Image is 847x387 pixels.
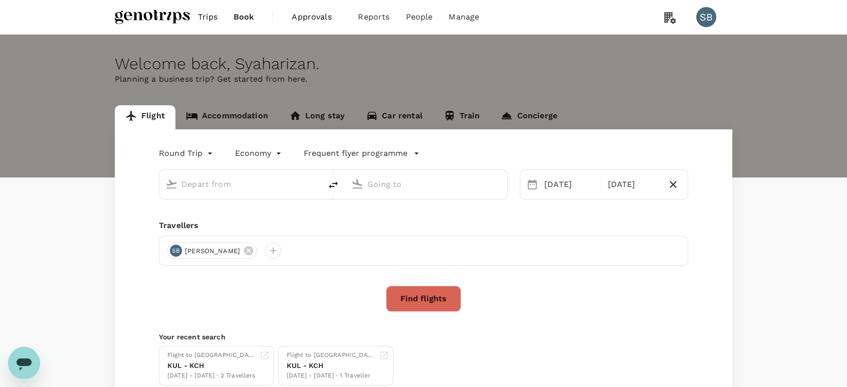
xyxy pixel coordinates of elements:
[433,105,491,129] a: Train
[367,176,486,192] input: Going to
[405,11,433,23] span: People
[235,145,284,161] div: Economy
[167,371,256,381] div: [DATE] - [DATE] · 2 Travellers
[167,360,256,371] div: KUL - KCH
[603,174,662,195] div: [DATE]
[314,183,316,185] button: Open
[175,105,279,129] a: Accommodation
[167,350,256,360] div: Flight to [GEOGRAPHIC_DATA]
[386,286,461,312] button: Find flights
[181,176,300,192] input: Depart from
[279,105,355,129] a: Long stay
[540,174,599,195] div: [DATE]
[287,371,375,381] div: [DATE] - [DATE] · 1 Traveller
[358,11,389,23] span: Reports
[287,360,375,371] div: KUL - KCH
[304,147,419,159] button: Frequent flyer programme
[159,332,688,342] p: Your recent search
[198,11,218,23] span: Trips
[179,246,246,256] span: [PERSON_NAME]
[355,105,433,129] a: Car rental
[292,11,342,23] span: Approvals
[304,147,407,159] p: Frequent flyer programme
[490,105,567,129] a: Concierge
[115,55,732,73] div: Welcome back , Syaharizan .
[159,145,215,161] div: Round Trip
[159,220,688,232] div: Travellers
[167,243,257,259] div: SB[PERSON_NAME]
[170,245,182,257] div: SB
[8,347,40,379] iframe: Button to launch messaging window
[500,183,502,185] button: Open
[696,7,716,27] div: SB
[115,73,732,85] p: Planning a business trip? Get started from here.
[287,350,375,360] div: Flight to [GEOGRAPHIC_DATA]
[321,173,345,197] button: delete
[115,6,190,28] img: Genotrips - ALL
[115,105,175,129] a: Flight
[449,11,479,23] span: Manage
[234,11,255,23] span: Book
